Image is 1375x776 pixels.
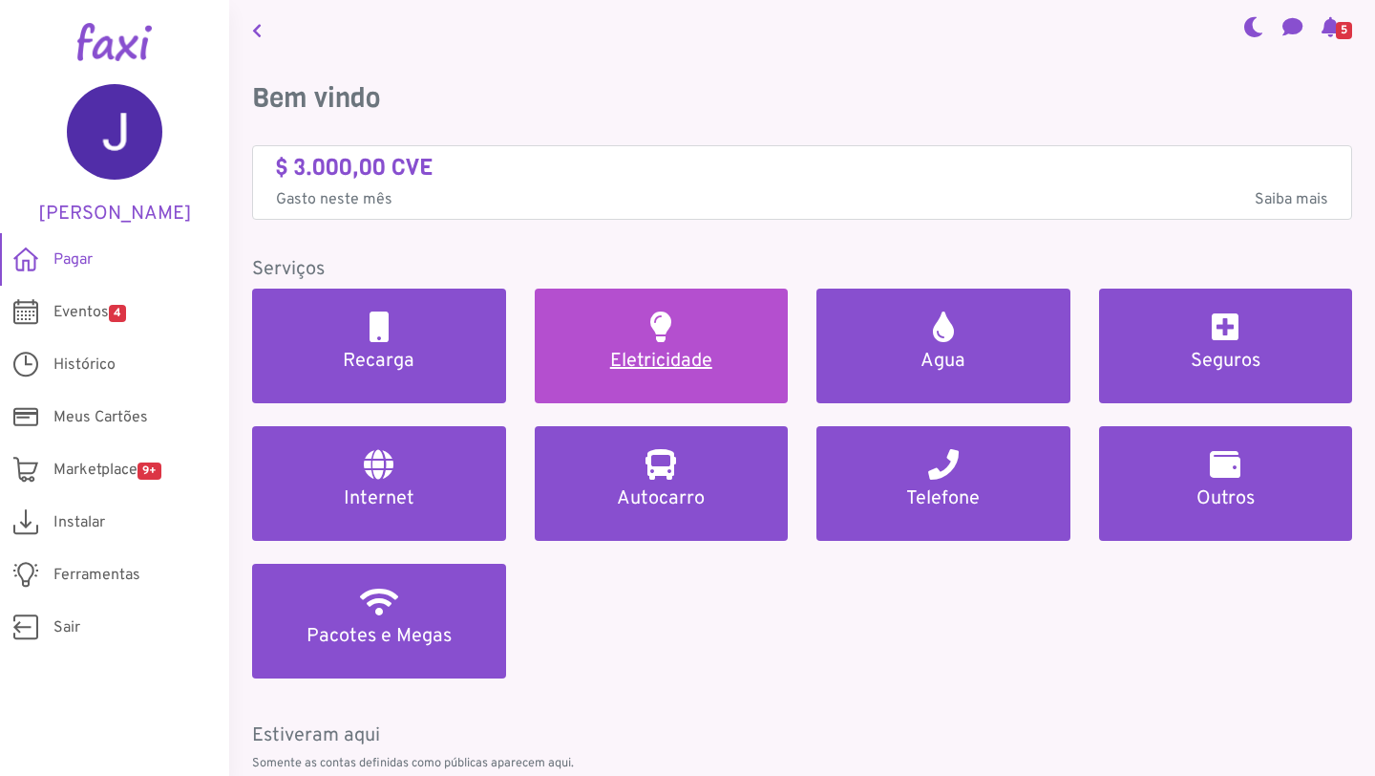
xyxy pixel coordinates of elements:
[1122,350,1330,373] h5: Seguros
[53,616,80,639] span: Sair
[276,154,1328,212] a: $ 3.000,00 CVE Gasto neste mêsSaiba mais
[53,301,126,324] span: Eventos
[53,564,140,587] span: Ferramentas
[275,625,483,648] h5: Pacotes e Megas
[558,350,766,373] h5: Eletricidade
[53,354,116,377] span: Histórico
[839,350,1047,373] h5: Agua
[535,289,789,403] a: Eletricidade
[53,511,105,534] span: Instalar
[275,350,483,373] h5: Recarga
[53,459,161,482] span: Marketplace
[1099,289,1353,403] a: Seguros
[252,724,1352,747] h5: Estiveram aqui
[276,154,1328,182] h4: $ 3.000,00 CVE
[275,487,483,510] h5: Internet
[29,84,201,226] a: [PERSON_NAME]
[29,203,201,226] h5: [PERSON_NAME]
[53,406,148,429] span: Meus Cartões
[1336,22,1352,39] span: 5
[252,755,1352,773] p: Somente as contas definidas como públicas aparecem aqui.
[839,487,1047,510] h5: Telefone
[109,305,126,322] span: 4
[558,487,766,510] h5: Autocarro
[252,258,1352,281] h5: Serviços
[816,289,1070,403] a: Agua
[276,188,1328,211] p: Gasto neste mês
[1122,487,1330,510] h5: Outros
[816,426,1070,541] a: Telefone
[252,426,506,541] a: Internet
[1255,188,1328,211] span: Saiba mais
[535,426,789,541] a: Autocarro
[53,248,93,271] span: Pagar
[252,82,1352,115] h3: Bem vindo
[137,463,161,480] span: 9+
[252,564,506,679] a: Pacotes e Megas
[1099,426,1353,541] a: Outros
[252,289,506,403] a: Recarga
